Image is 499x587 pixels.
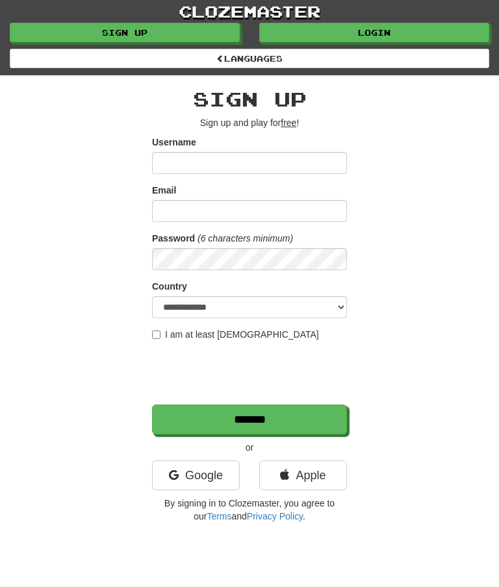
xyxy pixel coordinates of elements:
[152,184,176,197] label: Email
[198,233,293,244] em: (6 characters minimum)
[152,232,195,245] label: Password
[207,511,231,521] a: Terms
[152,331,160,339] input: I am at least [DEMOGRAPHIC_DATA]
[152,460,240,490] a: Google
[152,280,187,293] label: Country
[152,347,350,398] iframe: reCAPTCHA
[281,118,296,128] u: free
[259,460,347,490] a: Apple
[259,23,489,42] a: Login
[152,116,347,129] p: Sign up and play for !
[247,511,303,521] a: Privacy Policy
[152,328,319,341] label: I am at least [DEMOGRAPHIC_DATA]
[10,49,489,68] a: Languages
[152,441,347,454] p: or
[152,88,347,110] h2: Sign up
[10,23,240,42] a: Sign up
[152,136,196,149] label: Username
[152,497,347,523] p: By signing in to Clozemaster, you agree to our and .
